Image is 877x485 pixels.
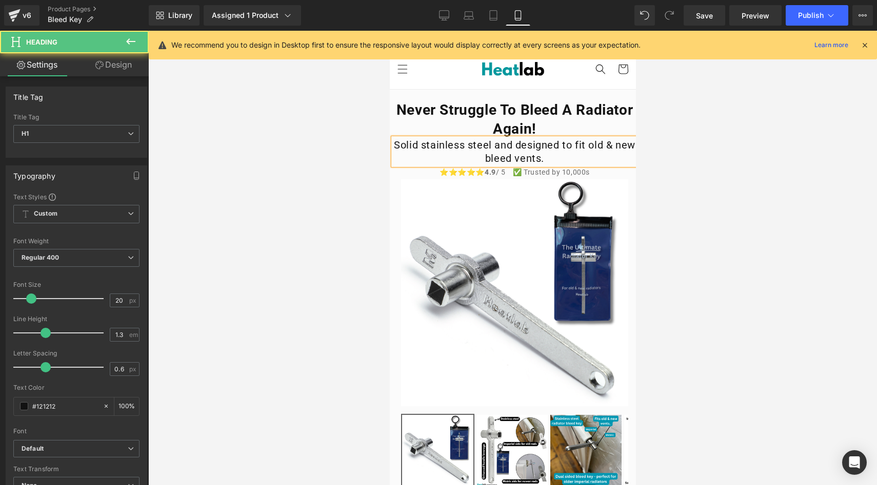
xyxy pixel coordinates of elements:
[13,350,139,357] div: Letter Spacing
[149,5,200,26] a: New Library
[7,71,243,106] b: Never Struggle to bleed a radiator again!
[13,466,139,473] div: Text Transform
[742,10,769,21] span: Preview
[32,400,98,412] input: Color
[79,28,167,50] img: Heatlab - Central Heating Products
[34,209,57,218] b: Custom
[26,38,57,46] span: Heading
[22,254,59,261] b: Regular 400
[798,11,824,19] span: Publish
[786,5,848,26] button: Publish
[432,5,456,26] a: Desktop
[852,5,873,26] button: More
[729,5,782,26] a: Preview
[13,114,139,121] div: Title Tag
[200,27,222,50] summary: Search
[13,193,139,201] div: Text Styles
[810,39,852,51] a: Learn more
[506,5,530,26] a: Mobile
[696,10,713,21] span: Save
[659,5,680,26] button: Redo
[22,445,44,453] i: Default
[13,166,55,180] div: Typography
[13,281,139,288] div: Font Size
[114,397,139,415] div: %
[456,5,481,26] a: Laptop
[129,366,138,372] span: px
[168,11,192,20] span: Library
[21,9,33,22] div: v6
[13,87,44,101] div: Title Tag
[76,53,151,76] a: Design
[86,384,157,455] img: The Ultimate Radiator Bleed Key With Imperial & Metric Keys
[95,137,106,145] span: 4.9
[234,384,306,455] img: The Ultimate Radiator Bleed Key With Imperial & Metric Keys
[13,384,139,391] div: Text Color
[842,450,867,475] div: Open Intercom Messenger
[4,108,246,134] h1: Solid stainless steel and designed to fit old & new bleed vents.
[634,5,655,26] button: Undo
[4,5,39,26] a: v6
[12,384,84,455] img: The Ultimate Radiator Bleed Key With Imperial & Metric Keys
[129,297,138,304] span: px
[13,428,139,435] div: Font
[95,137,200,145] span: / 5 ✅ Trusted by 10,000s
[161,384,232,455] img: The Ultimate Radiator Bleed Key With Imperial & Metric Keys
[212,10,293,20] div: Assigned 1 Product
[13,238,139,245] div: Font Weight
[171,39,641,51] p: We recommend you to design in Desktop first to ensure the responsive layout would display correct...
[22,130,29,137] b: H1
[481,5,506,26] a: Tablet
[48,5,149,13] a: Product Pages
[48,15,82,24] span: Bleed Key
[129,331,138,338] span: em
[2,27,24,50] summary: Menu
[11,149,238,375] img: The Ultimate Radiator Bleed Key With Imperial & Metric Keys
[4,137,246,146] h1: ⭐⭐⭐⭐⭐
[13,315,139,323] div: Line Height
